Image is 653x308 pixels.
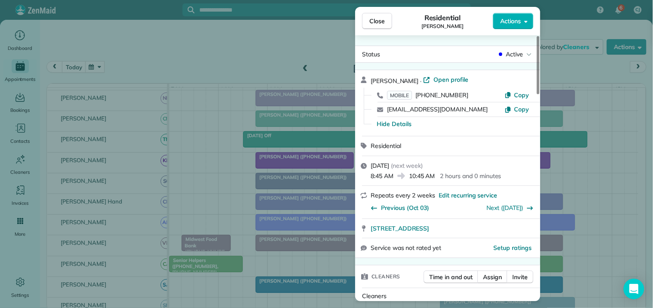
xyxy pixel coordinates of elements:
span: Previous (Oct 03) [381,203,429,212]
div: Open Intercom Messenger [624,279,644,299]
button: Time in and out [424,271,478,283]
span: Cleaners [371,272,400,281]
span: Copy [514,105,529,113]
p: 2 hours and 0 minutes [440,172,501,180]
button: Invite [507,271,534,283]
a: [STREET_ADDRESS] [371,224,535,233]
span: [DATE] [371,162,389,169]
span: · [419,77,424,84]
span: [PERSON_NAME] [422,23,464,30]
span: ( next week ) [391,162,423,169]
span: Edit recurring service [439,191,498,200]
span: Actions [501,17,521,25]
button: Close [362,13,392,29]
span: [PHONE_NUMBER] [415,91,468,99]
span: Status [362,50,380,58]
span: 8:45 AM [371,172,393,180]
a: Next ([DATE]) [487,204,523,212]
button: Previous (Oct 03) [371,203,429,212]
span: 10:45 AM [409,172,435,180]
button: Copy [504,91,529,99]
span: Repeats every 2 weeks [371,191,435,199]
span: Residential [424,12,461,23]
button: Hide Details [377,120,412,128]
span: MOBILE [387,91,412,100]
span: Open profile [434,75,469,84]
a: [EMAIL_ADDRESS][DOMAIN_NAME] [387,105,488,113]
span: [STREET_ADDRESS] [371,224,429,233]
span: Cleaners [362,292,387,300]
a: Open profile [424,75,469,84]
span: Assign [483,273,502,281]
button: Next ([DATE]) [487,203,534,212]
span: Time in and out [429,273,473,281]
span: Invite [513,273,528,281]
a: MOBILE[PHONE_NUMBER] [387,91,468,99]
span: Active [506,50,523,59]
span: Close [369,17,385,25]
button: Assign [478,271,508,283]
span: Copy [514,91,529,99]
button: Setup ratings [494,243,532,252]
span: Residential [371,142,401,150]
span: Service was not rated yet [371,243,441,253]
span: [PERSON_NAME] [371,77,419,85]
button: Copy [504,105,529,114]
